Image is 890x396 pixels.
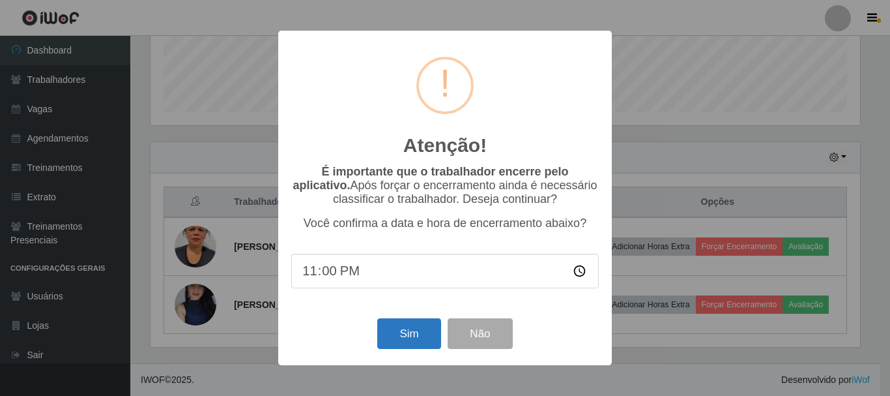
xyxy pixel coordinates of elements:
button: Sim [377,318,440,349]
b: É importante que o trabalhador encerre pelo aplicativo. [293,165,568,192]
p: Você confirma a data e hora de encerramento abaixo? [291,217,599,230]
button: Não [448,318,512,349]
h2: Atenção! [403,134,487,157]
p: Após forçar o encerramento ainda é necessário classificar o trabalhador. Deseja continuar? [291,165,599,206]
